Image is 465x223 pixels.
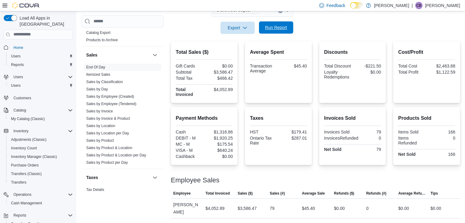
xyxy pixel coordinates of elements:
[86,160,128,165] span: Sales by Product per Day
[398,115,455,122] h2: Products Sold
[86,138,114,143] a: Sales by Product
[1,190,75,199] button: Operations
[9,61,26,68] a: Reports
[86,80,123,84] a: Sales by Classification
[151,174,159,181] button: Taxes
[324,147,341,152] strong: Net Sold
[11,107,28,114] button: Catalog
[11,116,45,121] span: My Catalog (Classic)
[270,205,275,212] div: 79
[9,53,73,60] span: Users
[171,177,220,184] h3: Employee Sales
[86,153,146,157] a: Sales by Product & Location per Day
[6,60,75,69] button: Reports
[86,72,110,77] a: Itemized Sales
[173,191,191,196] span: Employee
[205,76,233,81] div: $466.42
[11,191,73,198] span: Operations
[6,115,75,123] button: My Catalog (Classic)
[86,38,118,42] span: Products to Archive
[176,49,233,56] h2: Total Sales ($)
[334,191,354,196] span: Refunds ($)
[1,211,75,220] button: Reports
[11,191,34,198] button: Operations
[6,199,75,207] button: Cash Management
[86,31,110,35] a: Catalog Export
[324,130,351,134] div: Invoices Sold
[11,163,39,168] span: Purchase Orders
[176,64,203,68] div: Gift Cards
[9,82,23,89] a: Users
[324,136,358,141] div: InvoicesRefunded
[1,73,75,81] button: Users
[13,129,28,133] span: Inventory
[9,144,39,152] a: Inventory Count
[398,205,409,212] div: $0.00
[1,127,75,135] button: Inventory
[9,53,23,60] a: Users
[81,29,164,46] div: Products
[205,136,233,141] div: $1,920.25
[265,24,287,31] span: Run Report
[11,127,31,135] button: Inventory
[9,115,47,122] a: My Catalog (Classic)
[205,154,233,159] div: $0.00
[86,109,113,114] span: Sales by Invoice
[11,94,73,102] span: Customers
[398,191,426,196] span: Average Refund
[280,130,307,134] div: $179.41
[428,70,455,75] div: $1,122.59
[11,107,73,114] span: Catalog
[205,191,230,196] span: Total Invoiced
[9,199,73,207] span: Cash Management
[280,64,307,68] div: $45.40
[86,52,150,58] button: Sales
[86,94,134,99] a: Sales by Employee (Created)
[176,76,203,81] div: Total Tax
[415,2,423,9] div: Casey Bennett
[11,171,42,176] span: Transfers (Classic)
[11,94,34,102] a: Customers
[6,161,75,170] button: Purchase Orders
[205,70,233,75] div: $3,586.47
[9,136,49,143] a: Adjustments (Classic)
[86,30,110,35] span: Catalog Export
[86,153,146,158] span: Sales by Product & Location per Day
[1,93,75,102] button: Customers
[11,137,46,142] span: Adjustments (Classic)
[86,65,105,70] span: End Of Day
[205,130,233,134] div: $1,316.86
[176,148,203,153] div: VISA - M
[176,154,203,159] div: Cashback
[86,79,123,84] span: Sales by Classification
[11,54,20,59] span: Users
[280,136,307,141] div: $287.01
[1,43,75,52] button: Home
[205,148,233,153] div: $640.24
[9,179,73,186] span: Transfers
[302,191,325,196] span: Average Sale
[86,116,130,121] a: Sales by Invoice & Product
[354,147,381,152] div: 79
[6,170,75,178] button: Transfers (Classic)
[366,191,386,196] span: Refunds (#)
[205,205,224,212] div: $4,052.89
[11,212,73,219] span: Reports
[13,192,31,197] span: Operations
[13,75,23,79] span: Users
[250,49,307,56] h2: Average Spent
[334,205,345,212] div: $0.00
[86,187,104,192] span: Tax Details
[81,64,164,169] div: Sales
[9,136,73,143] span: Adjustments (Classic)
[259,21,293,34] button: Run Report
[86,123,115,128] span: Sales by Location
[224,22,251,34] span: Export
[86,101,136,106] span: Sales by Employee (Tendered)
[9,153,73,160] span: Inventory Manager (Classic)
[302,205,315,212] div: $45.40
